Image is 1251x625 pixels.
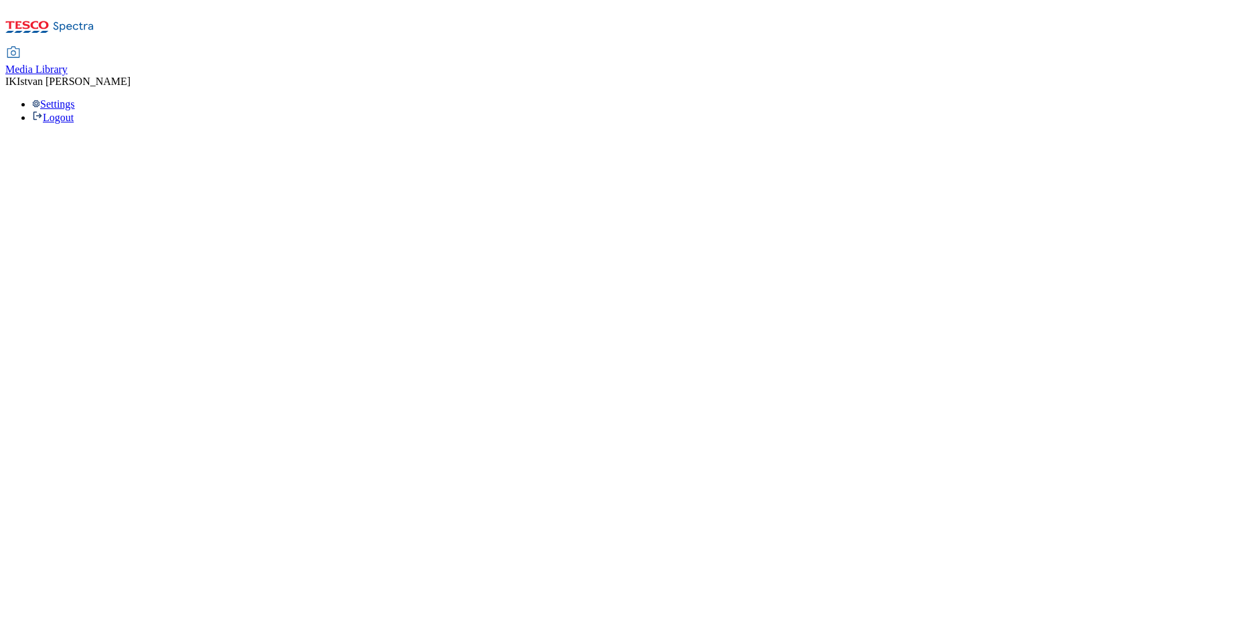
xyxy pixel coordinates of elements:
span: IK [5,76,17,87]
span: Istvan [PERSON_NAME] [17,76,131,87]
a: Media Library [5,48,68,76]
a: Logout [32,112,74,123]
a: Settings [32,98,75,110]
span: Media Library [5,64,68,75]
